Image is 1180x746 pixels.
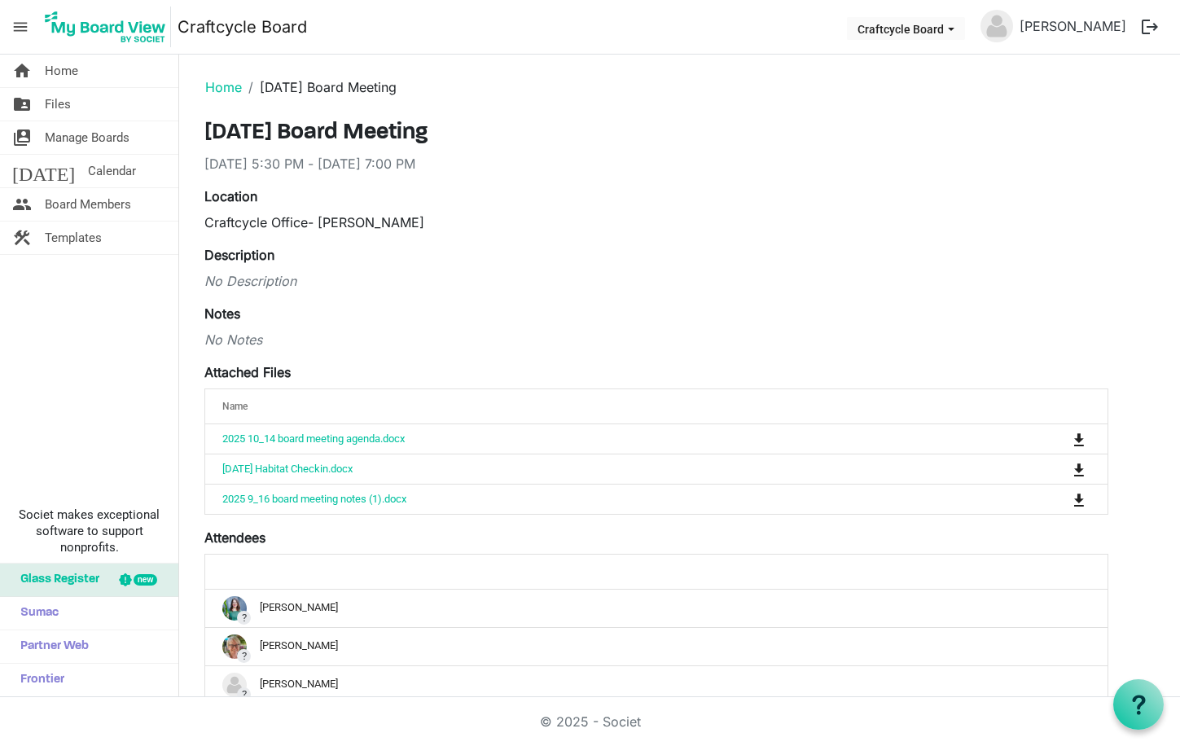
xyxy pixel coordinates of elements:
span: Manage Boards [45,121,129,154]
a: [DATE] Habitat Checkin.docx [222,463,353,475]
div: [DATE] 5:30 PM - [DATE] 7:00 PM [204,154,1108,173]
span: Sumac [12,597,59,630]
span: ? [237,611,251,625]
td: ?Darcy Holtgrave is template cell column header [205,627,1108,665]
div: [PERSON_NAME] [222,634,1090,659]
div: [PERSON_NAME] [222,673,1090,697]
a: My Board View Logo [40,7,178,47]
span: menu [5,11,36,42]
span: Board Members [45,188,131,221]
span: Name [222,401,248,412]
span: ? [237,649,251,663]
span: Templates [45,222,102,254]
span: [DATE] [12,155,75,187]
span: Calendar [88,155,136,187]
td: is Command column column header [1006,454,1108,484]
td: is Command column column header [1006,424,1108,454]
span: construction [12,222,32,254]
td: ?Erin Robinson is template cell column header [205,665,1108,704]
td: 2025 9_16 board meeting notes (1).docx is template cell column header Name [205,484,1006,514]
span: switch_account [12,121,32,154]
span: ? [237,687,251,701]
td: is Command column column header [1006,484,1108,514]
span: Partner Web [12,630,89,663]
td: ?Ashlee Christiansen is template cell column header [205,590,1108,627]
img: My Board View Logo [40,7,171,47]
button: Download [1068,458,1090,481]
a: Craftcycle Board [178,11,307,43]
a: Home [205,79,242,95]
span: people [12,188,32,221]
td: 2025 10_14 board meeting agenda.docx is template cell column header Name [205,424,1006,454]
img: no-profile-picture.svg [980,10,1013,42]
a: 2025 9_16 board meeting notes (1).docx [222,493,406,505]
li: [DATE] Board Meeting [242,77,397,97]
span: folder_shared [12,88,32,121]
span: Home [45,55,78,87]
button: Download [1068,488,1090,511]
div: Craftcycle Office- [PERSON_NAME] [204,213,1108,232]
button: Download [1068,428,1090,450]
span: Glass Register [12,564,99,596]
span: Societ makes exceptional software to support nonprofits. [7,507,171,555]
div: No Description [204,271,1108,291]
span: Files [45,88,71,121]
h3: [DATE] Board Meeting [204,120,1108,147]
div: new [134,574,157,586]
span: Frontier [12,664,64,696]
div: [PERSON_NAME] [222,596,1090,621]
img: nGe35slpqLLc4-FwcbtAcbx6jmtyXxbMgjyVdzHvIJBhgkeFl1vtu8Bn1VfK4Kw5HDtZ13R5CX8H2-8-v3Hr6Q_thumb.png [222,634,247,659]
label: Notes [204,304,240,323]
button: logout [1133,10,1167,44]
a: [PERSON_NAME] [1013,10,1133,42]
div: No Notes [204,330,1108,349]
a: © 2025 - Societ [540,713,641,730]
label: Attendees [204,528,265,547]
label: Attached Files [204,362,291,382]
a: 2025 10_14 board meeting agenda.docx [222,432,405,445]
button: Craftcycle Board dropdownbutton [847,17,965,40]
span: home [12,55,32,87]
label: Location [204,186,257,206]
td: 9-23-25 Habitat Checkin.docx is template cell column header Name [205,454,1006,484]
img: lV3EkjtptBNzereBVOnHTeRYCzsZLDMs5I0sp7URj1iiIyEaZKegiT_rKD7J8UkzQVzdFcu32oRZffaJezgV0Q_thumb.png [222,596,247,621]
img: no-profile-picture.svg [222,673,247,697]
label: Description [204,245,274,265]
